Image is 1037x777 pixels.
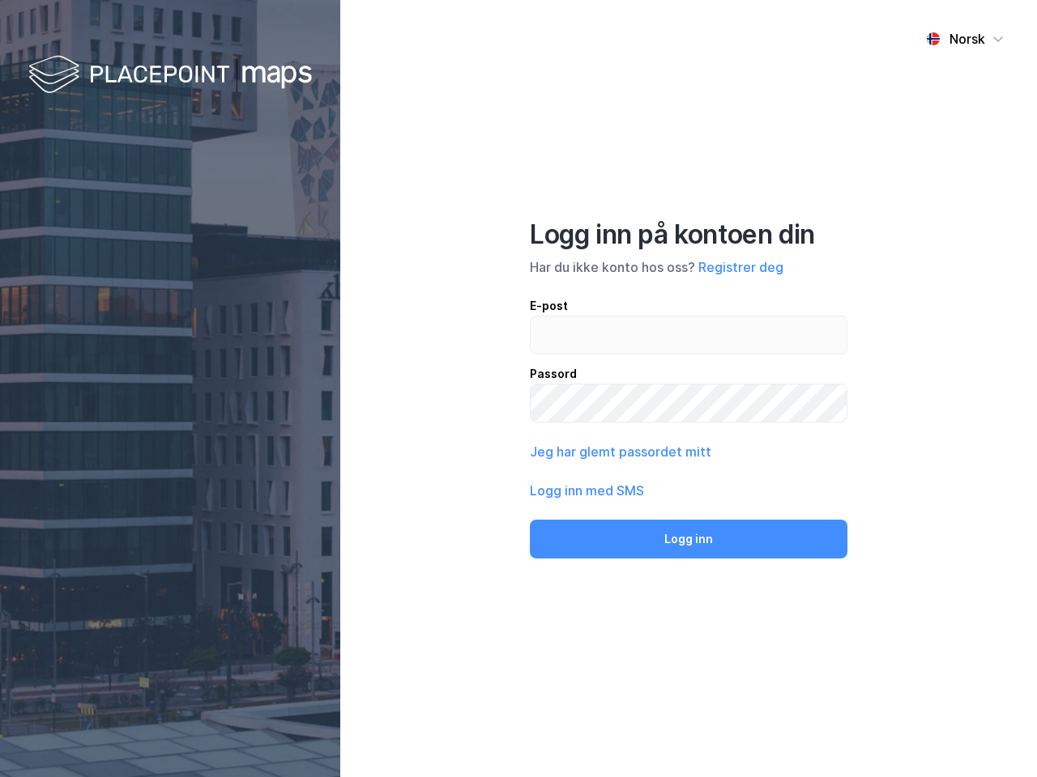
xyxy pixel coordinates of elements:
div: Passord [530,364,847,384]
button: Logg inn med SMS [530,481,644,500]
div: Logg inn på kontoen din [530,219,847,251]
img: logo-white.f07954bde2210d2a523dddb988cd2aa7.svg [28,52,312,100]
div: Norsk [950,29,985,49]
div: Har du ikke konto hos oss? [530,257,847,277]
button: Logg inn [530,520,847,558]
button: Jeg har glemt passordet mitt [530,442,711,461]
div: E-post [530,296,847,316]
button: Registrer deg [698,257,783,277]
